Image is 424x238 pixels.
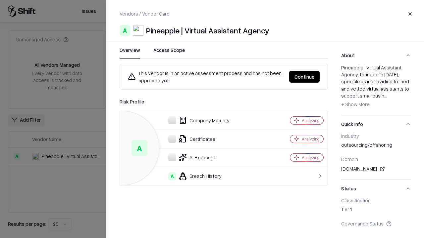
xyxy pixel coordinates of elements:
div: Risk Profile [120,98,328,105]
div: Domain [341,156,411,162]
button: Status [341,180,411,197]
span: + Show More [341,101,370,107]
div: Quick Info [341,133,411,179]
div: About [341,64,411,115]
button: Access Scope [153,47,185,59]
div: Industry [341,133,411,139]
div: A [168,172,176,180]
div: outsourcing/offshoring [341,141,411,151]
div: Breach History [125,172,267,180]
div: Analyzing [302,118,320,123]
div: AI Exposure [125,153,267,161]
div: Company Maturity [125,116,267,124]
div: Analyzing [302,155,320,160]
p: Vendors / Vendor Card [120,10,170,17]
button: Overview [120,47,140,59]
div: [DOMAIN_NAME] [341,165,411,173]
span: ... [384,93,387,99]
div: Tier 1 [341,206,411,215]
div: Analyzing [302,136,320,142]
div: Classification [341,197,411,203]
img: Pineapple | Virtual Assistant Agency [133,25,143,36]
div: A [132,140,147,156]
button: About [341,47,411,64]
div: Pineapple | Virtual Assistant Agency, founded in [DATE], specializes in providing trained and vet... [341,64,411,110]
div: A [120,25,130,36]
button: + Show More [341,99,370,110]
div: Governance Status [341,220,411,226]
div: Certificates [125,135,267,143]
button: Continue [289,71,320,83]
div: This vendor is in an active assessment process and has not been approved yet. [128,69,284,84]
button: Quick Info [341,115,411,133]
div: Pineapple | Virtual Assistant Agency [146,25,269,36]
